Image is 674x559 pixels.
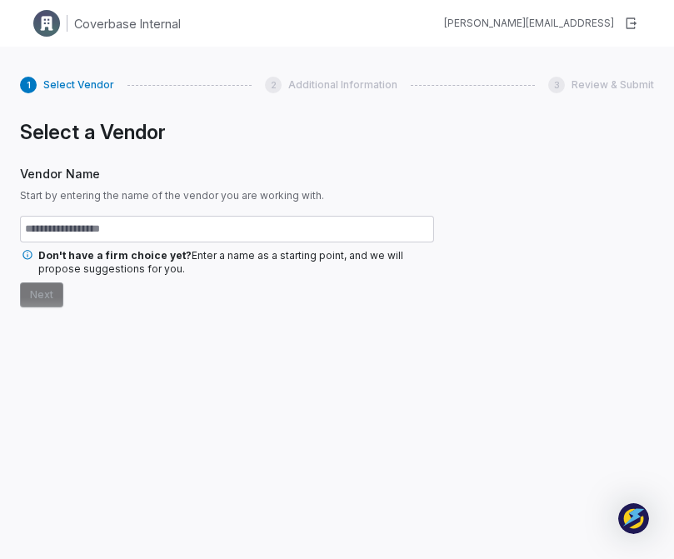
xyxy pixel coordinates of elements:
span: Enter a name as a starting point, and we will propose suggestions for you. [38,249,403,275]
div: 1 [20,77,37,93]
span: Review & Submit [572,78,654,92]
div: 3 [548,77,565,93]
div: 2 [265,77,282,93]
span: Start by entering the name of the vendor you are working with. [20,189,434,202]
h1: Select a Vendor [20,120,434,145]
div: [PERSON_NAME][EMAIL_ADDRESS] [444,17,614,30]
img: Clerk Logo [33,10,60,37]
h1: Coverbase Internal [74,15,181,32]
span: Select Vendor [43,78,114,92]
span: Don't have a firm choice yet? [38,249,192,262]
span: Vendor Name [20,165,434,182]
span: Additional Information [288,78,397,92]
